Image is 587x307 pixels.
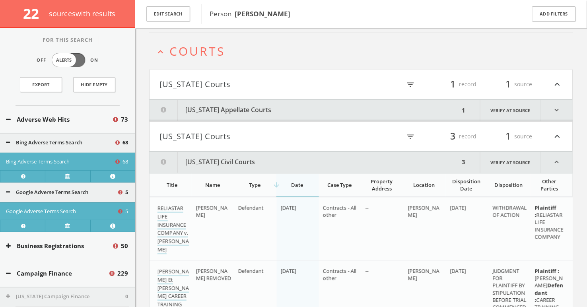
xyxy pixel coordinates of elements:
[73,77,115,92] button: Hide Empty
[459,133,477,140] font: record
[159,130,361,144] button: [US_STATE] Courts
[159,78,361,91] button: [US_STATE] Courts
[6,158,114,166] button: Bing Adverse Terms Search
[450,204,466,212] span: [DATE]
[125,293,128,300] font: 0
[327,182,352,189] font: Case Type
[235,9,290,18] b: [PERSON_NAME]
[155,47,166,57] font: expand_less
[480,152,541,173] a: Verify at source
[91,57,99,64] span: On
[493,204,527,219] span: WITHDRAWAL OF ACTION
[6,269,108,278] button: Campaign Finance
[6,241,112,251] button: Business Registrations
[365,204,369,212] span: --
[49,9,116,18] span: source s with results
[125,208,128,215] font: 5
[450,178,483,192] div: Disposition Date
[480,100,541,122] a: Verify at source
[157,205,189,255] a: RELIASTAR LIFE INSURANCE COMPANY v. [PERSON_NAME]
[553,158,561,167] font: expand_less
[535,282,564,303] b: Defendant :
[6,115,112,124] button: Adverse Web Hits
[205,182,220,189] font: Name
[210,9,290,18] span: Person
[492,182,525,189] div: Disposition
[159,131,230,142] font: [US_STATE] Courts
[117,269,128,278] span: 229
[121,241,128,251] span: 50
[323,204,356,219] span: Contracts - All other
[155,45,573,58] button: expand_lessCourts
[535,204,556,219] b: Plaintiff :
[491,108,531,114] font: Verify at source
[365,268,369,275] font: --
[37,36,99,44] span: For This Search
[365,178,398,192] div: Property Address
[238,204,264,212] span: Defendant
[552,132,563,142] font: expand_less
[6,139,114,147] button: Bing Adverse Terms Search
[553,106,561,115] font: expand_more
[535,204,564,241] span: RELIASTAR LIFE INSURANCE COMPANY
[6,158,70,165] font: Bing Adverse Terms Search
[6,293,125,301] button: [US_STATE] Campaign Finance
[238,268,264,275] font: Defendant
[45,170,90,182] a: Verify at source
[281,204,297,212] span: [DATE]
[406,133,415,142] font: filter_list
[150,100,460,122] button: [US_STATE] Appellate Courts
[459,81,477,88] font: record
[451,130,456,143] font: 3
[462,158,466,166] font: 3
[552,80,563,90] font: expand_less
[6,208,76,215] font: Google Adverse Terms Search
[6,188,117,196] button: Google Adverse Terms Search
[408,268,439,282] span: [PERSON_NAME]
[150,152,460,173] button: [US_STATE] Civil Courts
[121,115,128,124] span: 73
[506,78,511,91] font: 1
[408,204,439,219] span: [PERSON_NAME]
[125,188,128,196] span: 5
[506,130,511,143] font: 1
[186,106,272,115] font: [US_STATE] Appellate Courts
[515,133,533,140] font: source
[159,79,230,90] font: [US_STATE] Courts
[167,182,178,189] font: Title
[6,208,117,216] button: Google Adverse Terms Search
[122,158,128,165] font: 68
[532,6,576,22] button: Add Filters
[450,268,466,275] span: [DATE]
[146,6,190,22] button: Edit Search
[323,268,356,282] font: Contracts - All other
[491,160,531,166] font: Verify at source
[406,81,415,89] font: filter_list
[291,182,303,189] font: Date
[462,107,466,115] font: 1
[186,158,255,167] font: [US_STATE] Civil Courts
[196,204,227,219] span: [PERSON_NAME]
[451,78,456,91] font: 1
[407,182,441,189] div: Location
[249,182,260,189] font: Type
[169,43,225,59] span: Courts
[535,268,559,275] b: Plaintiff :
[515,81,533,88] font: source
[272,181,280,189] font: arrow_downward
[535,178,565,192] div: Other Parties
[20,77,62,92] a: Export
[37,57,47,64] span: Off
[23,4,46,23] span: 22
[281,268,297,275] span: [DATE]
[196,268,231,282] span: [PERSON_NAME] REMOVED
[122,139,128,147] span: 68
[45,220,90,232] a: Verify at source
